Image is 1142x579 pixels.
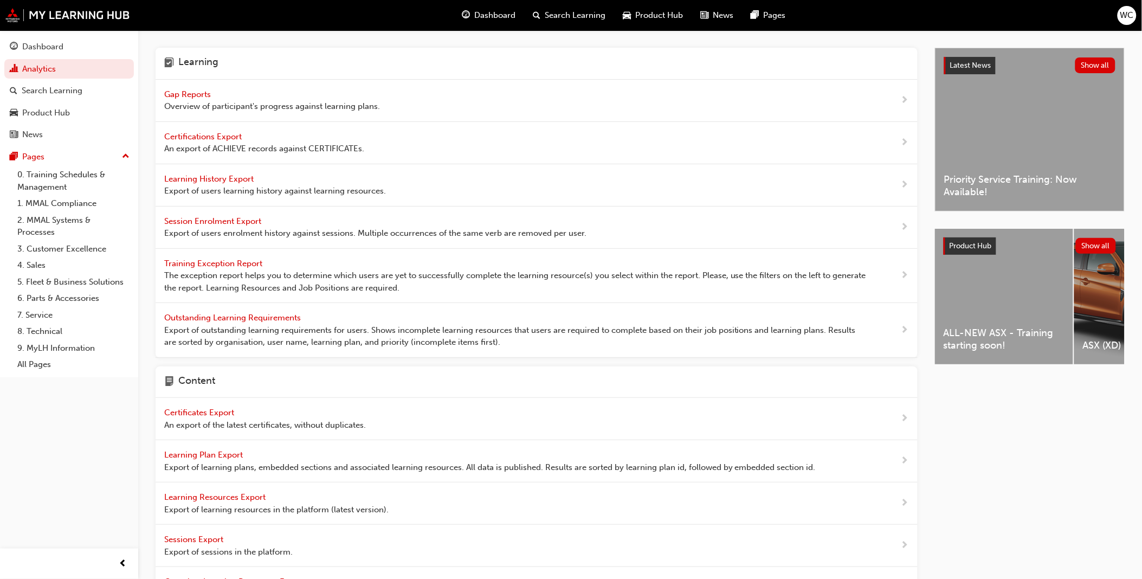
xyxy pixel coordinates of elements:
span: news-icon [10,130,18,140]
span: next-icon [901,221,909,234]
span: Export of learning plans, embedded sections and associated learning resources. All data is publis... [164,461,816,474]
a: pages-iconPages [743,4,795,27]
span: Product Hub [636,9,683,22]
span: up-icon [122,150,130,164]
span: next-icon [901,454,909,468]
span: Learning History Export [164,174,256,184]
div: Product Hub [22,107,70,119]
a: 7. Service [13,307,134,324]
div: News [22,128,43,141]
span: Learning Plan Export [164,450,245,460]
a: Product HubShow all [944,237,1116,255]
span: car-icon [623,9,631,22]
span: pages-icon [10,152,18,162]
a: news-iconNews [692,4,743,27]
a: 0. Training Schedules & Management [13,166,134,195]
span: chart-icon [10,65,18,74]
span: Certifications Export [164,132,244,141]
span: pages-icon [751,9,759,22]
span: Priority Service Training: Now Available! [944,173,1115,198]
span: prev-icon [119,557,127,571]
span: Product Hub [950,241,992,250]
span: Export of sessions in the platform. [164,546,293,558]
a: guage-iconDashboard [454,4,525,27]
span: next-icon [901,324,909,337]
button: Show all [1076,238,1117,254]
a: Analytics [4,59,134,79]
a: 4. Sales [13,257,134,274]
span: WC [1120,9,1134,22]
a: News [4,125,134,145]
a: Outstanding Learning Requirements Export of outstanding learning requirements for users. Shows in... [156,303,918,358]
span: Overview of participant's progress against learning plans. [164,100,380,113]
a: car-iconProduct Hub [615,4,692,27]
div: Pages [22,151,44,163]
a: Learning History Export Export of users learning history against learning resources.next-icon [156,164,918,207]
span: Latest News [950,61,991,70]
a: Sessions Export Export of sessions in the platform.next-icon [156,525,918,567]
span: next-icon [901,412,909,426]
a: Latest NewsShow all [944,57,1115,74]
span: next-icon [901,94,909,107]
span: Export of users learning history against learning resources. [164,185,386,197]
button: Pages [4,147,134,167]
a: 2. MMAL Systems & Processes [13,212,134,241]
span: Training Exception Report [164,259,264,268]
h4: Content [178,375,215,389]
span: next-icon [901,269,909,282]
h4: Learning [178,56,218,70]
button: WC [1118,6,1137,25]
div: Search Learning [22,85,82,97]
a: 1. MMAL Compliance [13,195,134,212]
a: search-iconSearch Learning [525,4,615,27]
a: Certificates Export An export of the latest certificates, without duplicates.next-icon [156,398,918,440]
span: The exception report helps you to determine which users are yet to successfully complete the lear... [164,269,866,294]
div: Dashboard [22,41,63,53]
a: 9. MyLH Information [13,340,134,357]
a: ALL-NEW ASX - Training starting soon! [935,229,1073,364]
span: search-icon [533,9,541,22]
span: Export of outstanding learning requirements for users. Shows incomplete learning resources that u... [164,324,866,349]
span: Search Learning [545,9,606,22]
span: next-icon [901,539,909,552]
button: DashboardAnalyticsSearch LearningProduct HubNews [4,35,134,147]
span: next-icon [901,136,909,150]
span: Dashboard [475,9,516,22]
a: 5. Fleet & Business Solutions [13,274,134,291]
a: Search Learning [4,81,134,101]
a: All Pages [13,356,134,373]
a: 8. Technical [13,323,134,340]
span: car-icon [10,108,18,118]
span: Certificates Export [164,408,236,417]
a: Gap Reports Overview of participant's progress against learning plans.next-icon [156,80,918,122]
span: An export of the latest certificates, without duplicates. [164,419,366,432]
span: An export of ACHIEVE records against CERTIFICATEs. [164,143,364,155]
button: Show all [1075,57,1116,73]
span: Learning Resources Export [164,492,268,502]
span: news-icon [701,9,709,22]
span: News [713,9,734,22]
img: mmal [5,8,130,22]
a: Dashboard [4,37,134,57]
span: guage-icon [462,9,470,22]
span: Pages [764,9,786,22]
span: Sessions Export [164,535,225,544]
span: page-icon [164,375,174,389]
a: Product Hub [4,103,134,123]
a: Training Exception Report The exception report helps you to determine which users are yet to succ... [156,249,918,304]
span: next-icon [901,178,909,192]
span: guage-icon [10,42,18,52]
span: Session Enrolment Export [164,216,263,226]
a: Learning Resources Export Export of learning resources in the platform (latest version).next-icon [156,483,918,525]
span: learning-icon [164,56,174,70]
span: ALL-NEW ASX - Training starting soon! [944,327,1064,351]
span: Export of users enrolment history against sessions. Multiple occurrences of the same verb are rem... [164,227,586,240]
span: search-icon [10,86,17,96]
a: Session Enrolment Export Export of users enrolment history against sessions. Multiple occurrences... [156,207,918,249]
a: 3. Customer Excellence [13,241,134,258]
a: Certifications Export An export of ACHIEVE records against CERTIFICATEs.next-icon [156,122,918,164]
a: 6. Parts & Accessories [13,290,134,307]
span: Export of learning resources in the platform (latest version). [164,504,389,516]
a: Latest NewsShow allPriority Service Training: Now Available! [935,48,1125,211]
